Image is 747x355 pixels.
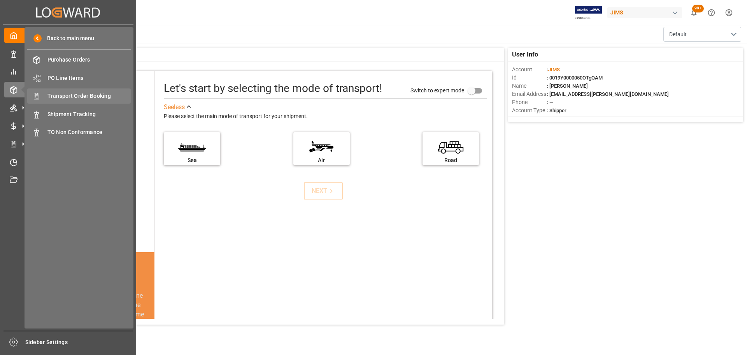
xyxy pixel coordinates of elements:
[27,52,131,67] a: Purchase Orders
[703,4,720,21] button: Help Center
[512,74,547,82] span: Id
[4,64,132,79] a: My Reports
[312,186,335,196] div: NEXT
[607,7,682,18] div: JIMS
[512,90,547,98] span: Email Address
[47,74,131,82] span: PO Line Items
[4,173,132,188] a: Document Management
[547,108,566,113] span: : Shipper
[25,338,133,346] span: Sidebar Settings
[512,82,547,90] span: Name
[410,87,464,93] span: Switch to expert mode
[575,6,602,19] img: Exertis%20JAM%20-%20Email%20Logo.jpg_1722504956.jpg
[164,112,487,121] div: Please select the main mode of transport for your shipment.
[164,80,382,97] div: Let's start by selecting the mode of transport!
[547,91,669,97] span: : [EMAIL_ADDRESS][PERSON_NAME][DOMAIN_NAME]
[4,28,132,43] a: My Cockpit
[547,75,603,81] span: : 0019Y0000050OTgQAM
[47,92,131,100] span: Transport Order Booking
[663,27,741,42] button: open menu
[547,67,560,72] span: :
[27,106,131,122] a: Shipment Tracking
[304,182,343,200] button: NEXT
[512,98,547,106] span: Phone
[426,156,475,164] div: Road
[47,110,131,118] span: Shipment Tracking
[27,88,131,104] a: Transport Order Booking
[47,56,131,64] span: Purchase Orders
[547,83,588,89] span: : [PERSON_NAME]
[692,5,704,12] span: 99+
[512,65,547,74] span: Account
[47,128,131,136] span: TO Non Conformance
[685,4,703,21] button: show 100 new notifications
[512,50,538,59] span: User Info
[27,125,131,140] a: TO Non Conformance
[4,154,132,170] a: Timeslot Management V2
[547,99,553,105] span: : —
[164,102,185,112] div: See less
[297,156,346,164] div: Air
[27,70,131,85] a: PO Line Items
[512,106,547,115] span: Account Type
[4,46,132,61] a: Data Management
[607,5,685,20] button: JIMS
[548,67,560,72] span: JIMS
[42,34,94,42] span: Back to main menu
[669,30,687,39] span: Default
[168,156,216,164] div: Sea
